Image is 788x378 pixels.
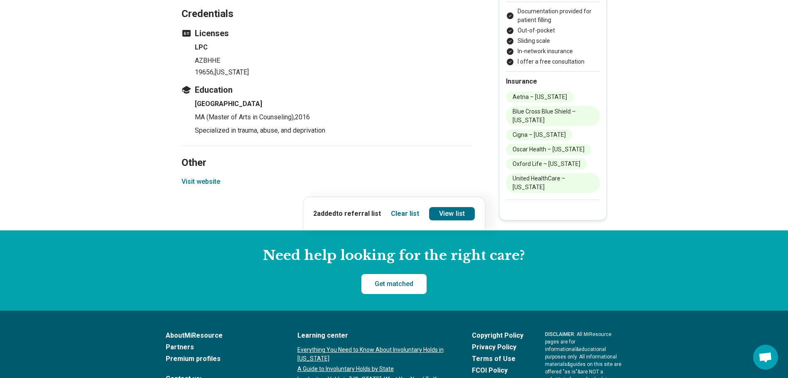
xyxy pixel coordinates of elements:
p: MA (Master of Arts in Counseling) , 2016 [195,112,472,122]
p: AZBHHE [195,56,472,66]
li: Sliding scale [506,37,600,45]
h2: Other [182,136,472,170]
li: Aetna – [US_STATE] [506,91,574,103]
h2: Insurance [506,77,600,86]
button: Clear list [391,209,419,219]
a: A Guide to Involuntary Holds by State [297,365,450,373]
div: Open chat [753,345,778,370]
li: In-network insurance [506,47,600,56]
a: Partners [166,342,276,352]
h4: LPC [195,42,472,52]
h4: [GEOGRAPHIC_DATA] [195,99,472,109]
li: I offer a free consultation [506,57,600,66]
p: Specialized in trauma, abuse, and deprivation [195,126,472,136]
a: Privacy Policy [472,342,523,352]
p: 2 added [313,209,381,219]
li: United HealthCare – [US_STATE] [506,173,600,193]
a: View list [429,207,475,220]
li: Documentation provided for patient filling [506,7,600,25]
h3: Licenses [182,27,472,39]
h3: Education [182,84,472,96]
li: Oxford Life – [US_STATE] [506,158,587,170]
span: DISCLAIMER [545,331,574,337]
a: AboutMiResource [166,331,276,341]
a: Learning center [297,331,450,341]
li: Blue Cross Blue Shield – [US_STATE] [506,106,600,126]
a: Terms of Use [472,354,523,364]
a: Copyright Policy [472,331,523,341]
h2: Need help looking for the right care? [7,247,781,264]
span: , [US_STATE] [214,68,249,76]
li: Oscar Health – [US_STATE] [506,144,591,155]
a: Everything You Need to Know About Involuntary Holds in [US_STATE] [297,346,450,363]
li: Cigna – [US_STATE] [506,129,572,141]
ul: Payment options [506,7,600,66]
p: 19656 [195,67,472,77]
a: Premium profiles [166,354,276,364]
a: Get matched [361,274,427,294]
span: to referral list [336,210,381,217]
a: FCOI Policy [472,366,523,376]
button: Visit website [182,177,220,187]
li: Out-of-pocket [506,26,600,35]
